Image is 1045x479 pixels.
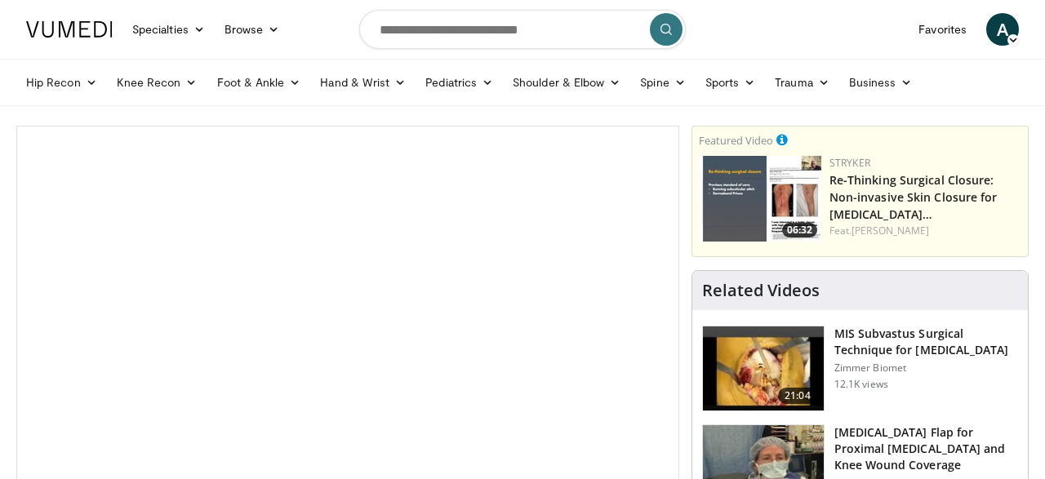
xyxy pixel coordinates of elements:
a: Spine [630,66,695,99]
a: Re-Thinking Surgical Closure: Non-invasive Skin Closure for [MEDICAL_DATA]… [829,172,998,222]
span: 21:04 [778,388,817,404]
a: Business [839,66,923,99]
a: A [986,13,1019,46]
a: Shoulder & Elbow [503,66,630,99]
a: Trauma [765,66,839,99]
h3: MIS Subvastus Surgical Technique for [MEDICAL_DATA] [834,326,1018,358]
a: Foot & Ankle [207,66,311,99]
a: 21:04 MIS Subvastus Surgical Technique for [MEDICAL_DATA] Zimmer Biomet 12.1K views [702,326,1018,412]
a: Stryker [829,156,870,170]
a: Browse [215,13,290,46]
div: Feat. [829,224,1021,238]
a: [PERSON_NAME] [852,224,929,237]
img: Picture_13_0_2.png.150x105_q85_crop-smart_upscale.jpg [703,326,824,411]
a: Pediatrics [416,66,503,99]
a: Knee Recon [107,66,207,99]
small: Featured Video [699,133,773,148]
a: Specialties [122,13,215,46]
h4: Related Videos [702,281,820,300]
a: Hip Recon [16,66,107,99]
img: VuMedi Logo [26,21,113,38]
span: 06:32 [782,223,817,237]
p: 12.1K views [834,378,888,391]
p: Zimmer Biomet [834,361,1018,375]
a: Hand & Wrist [310,66,416,99]
input: Search topics, interventions [359,10,686,49]
img: f1f532c3-0ef6-42d5-913a-00ff2bbdb663.150x105_q85_crop-smart_upscale.jpg [699,156,821,242]
a: Favorites [909,13,976,46]
a: Sports [696,66,766,99]
a: 06:32 [699,156,821,242]
h3: [MEDICAL_DATA] Flap for Proximal [MEDICAL_DATA] and Knee Wound Coverage [834,424,1018,473]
